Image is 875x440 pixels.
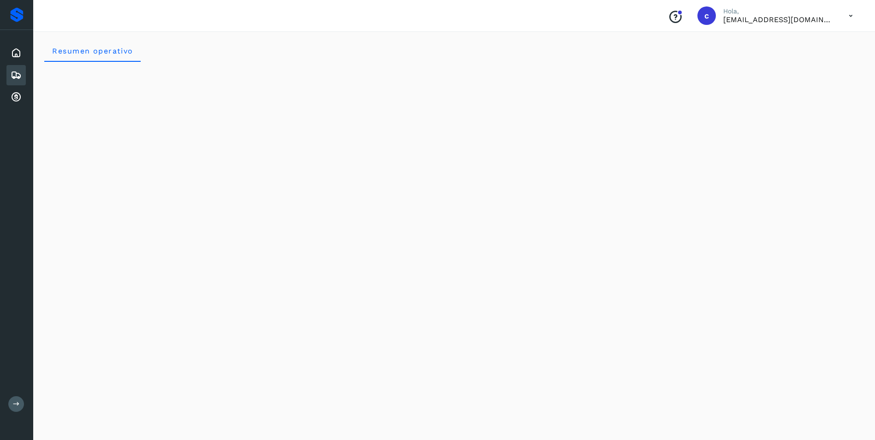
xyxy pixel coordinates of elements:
div: Inicio [6,43,26,63]
div: Embarques [6,65,26,85]
span: Resumen operativo [52,47,133,55]
p: Hola, [723,7,834,15]
p: cuentasxcobrar@readysolutions.com.mx [723,15,834,24]
div: Cuentas por cobrar [6,87,26,107]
